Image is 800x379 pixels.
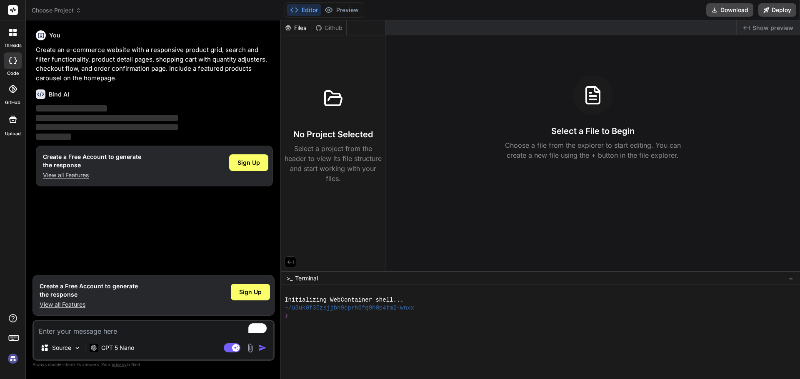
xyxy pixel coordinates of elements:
[40,282,138,299] h1: Create a Free Account to generate the response
[74,344,81,352] img: Pick Models
[49,90,69,99] h6: Bind AI
[258,344,267,352] img: icon
[5,130,21,137] label: Upload
[7,70,19,77] label: code
[237,159,260,167] span: Sign Up
[752,24,793,32] span: Show preview
[321,4,362,16] button: Preview
[34,321,273,336] textarea: To enrich screen reader interactions, please activate Accessibility in Grammarly extension settings
[758,3,796,17] button: Deploy
[5,99,20,106] label: GitHub
[112,362,127,367] span: privacy
[706,3,753,17] button: Download
[285,312,289,320] span: ❯
[52,344,71,352] p: Source
[239,288,262,296] span: Sign Up
[36,105,107,111] span: ‌
[6,352,20,366] img: signin
[312,24,346,32] div: Github
[285,304,414,312] span: ~/u3uk0f35zsjjbn9cprh6fq9h0p4tm2-wnxx
[293,129,373,140] h3: No Project Selected
[43,171,141,179] p: View all Features
[43,153,141,169] h1: Create a Free Account to generate the response
[287,4,321,16] button: Editor
[36,134,71,140] span: ‌
[789,274,793,282] span: −
[90,344,98,352] img: GPT 5 Nano
[285,144,382,183] p: Select a project from the header to view its file structure and start working with your files.
[551,125,635,137] h3: Select a File to Begin
[286,274,292,282] span: >_
[32,361,275,369] p: Always double-check its answers. Your in Bind
[245,343,255,353] img: attachment
[101,344,134,352] p: GPT 5 Nano
[295,274,318,282] span: Terminal
[36,115,178,121] span: ‌
[787,272,795,285] button: −
[285,296,404,304] span: Initializing WebContainer shell...
[281,24,312,32] div: Files
[36,45,273,83] p: Create an e-commerce website with a responsive product grid, search and filter functionality, pro...
[36,124,178,130] span: ‌
[500,140,686,160] p: Choose a file from the explorer to start editing. You can create a new file using the + button in...
[49,31,60,40] h6: You
[32,6,81,15] span: Choose Project
[40,300,138,309] p: View all Features
[4,42,22,49] label: threads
